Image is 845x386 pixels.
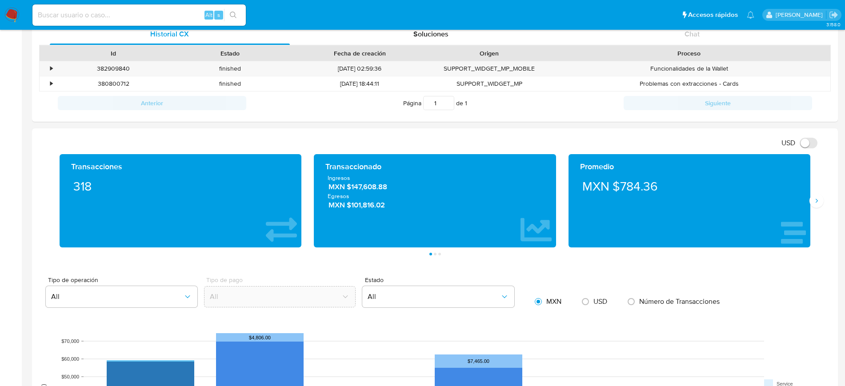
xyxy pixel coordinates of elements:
[32,9,246,21] input: Buscar usuario o caso...
[776,11,826,19] p: alan.cervantesmartinez@mercadolibre.com.mx
[826,21,841,28] span: 3.158.0
[624,96,812,110] button: Siguiente
[205,11,212,19] span: Alt
[178,49,282,58] div: Estado
[50,64,52,73] div: •
[413,29,449,39] span: Soluciones
[61,49,165,58] div: Id
[554,49,824,58] div: Proceso
[747,11,754,19] a: Notificaciones
[224,9,242,21] button: search-icon
[172,76,288,91] div: finished
[437,49,541,58] div: Origen
[150,29,189,39] span: Historial CX
[431,61,548,76] div: SUPPORT_WIDGET_MP_MOBILE
[829,10,838,20] a: Salir
[295,49,425,58] div: Fecha de creación
[431,76,548,91] div: SUPPORT_WIDGET_MP
[403,96,467,110] span: Página de
[465,99,467,107] span: 1
[688,10,738,20] span: Accesos rápidos
[288,61,431,76] div: [DATE] 02:59:36
[217,11,220,19] span: s
[172,61,288,76] div: finished
[55,76,172,91] div: 380800712
[50,80,52,88] div: •
[548,76,830,91] div: Problemas con extracciones - Cards
[58,96,246,110] button: Anterior
[548,61,830,76] div: Funcionalidades de la Wallet
[55,61,172,76] div: 382909840
[685,29,700,39] span: Chat
[288,76,431,91] div: [DATE] 18:44:11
